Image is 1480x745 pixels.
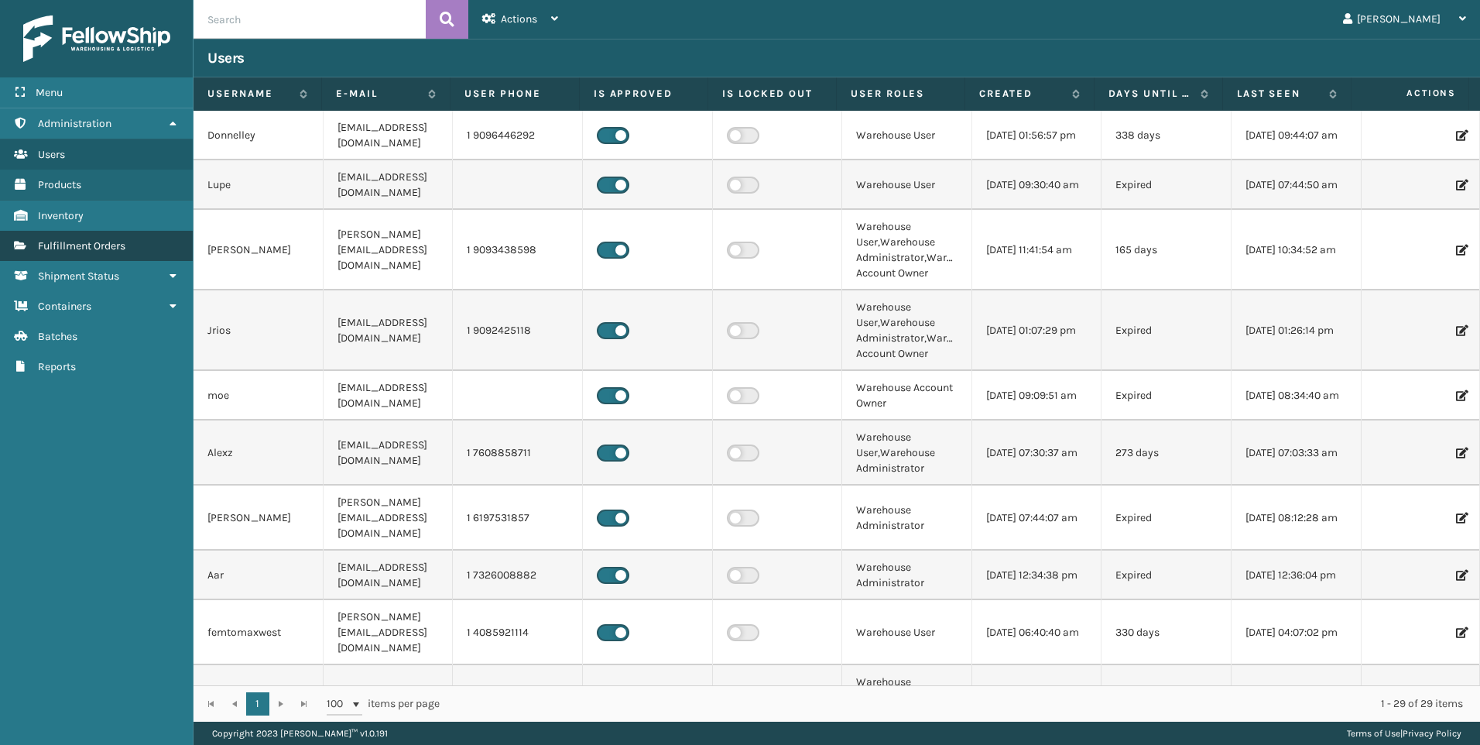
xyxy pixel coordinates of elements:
[1232,210,1362,290] td: [DATE] 10:34:52 am
[194,600,324,665] td: femtomaxwest
[324,210,454,290] td: [PERSON_NAME][EMAIL_ADDRESS][DOMAIN_NAME]
[1232,111,1362,160] td: [DATE] 09:44:07 am
[972,600,1102,665] td: [DATE] 06:40:40 am
[207,49,245,67] h3: Users
[842,290,972,371] td: Warehouse User,Warehouse Administrator,Warehouse Account Owner
[38,300,91,313] span: Containers
[324,371,454,421] td: [EMAIL_ADDRESS][DOMAIN_NAME]
[1232,421,1362,486] td: [DATE] 07:03:33 am
[842,551,972,600] td: Warehouse Administrator
[1456,390,1465,401] i: Edit
[38,270,119,283] span: Shipment Status
[194,290,324,371] td: Jrios
[464,87,564,101] label: User phone
[324,486,454,551] td: [PERSON_NAME][EMAIL_ADDRESS][DOMAIN_NAME]
[1232,600,1362,665] td: [DATE] 04:07:02 pm
[1101,160,1232,210] td: Expired
[1101,421,1232,486] td: 273 days
[1232,551,1362,600] td: [DATE] 12:36:04 pm
[212,722,388,745] p: Copyright 2023 [PERSON_NAME]™ v 1.0.191
[453,421,583,486] td: 1 7608858711
[38,330,77,343] span: Batches
[38,148,65,161] span: Users
[38,360,76,373] span: Reports
[324,160,454,210] td: [EMAIL_ADDRESS][DOMAIN_NAME]
[1456,513,1465,524] i: Edit
[972,486,1102,551] td: [DATE] 07:44:07 am
[722,87,822,101] label: Is Locked Out
[1456,627,1465,638] i: Edit
[1232,371,1362,421] td: [DATE] 08:34:40 am
[23,15,170,62] img: logo
[842,600,972,665] td: Warehouse User
[1101,210,1232,290] td: 165 days
[38,239,125,252] span: Fulfillment Orders
[194,371,324,421] td: moe
[38,178,81,191] span: Products
[1101,290,1232,371] td: Expired
[324,600,454,665] td: [PERSON_NAME][EMAIL_ADDRESS][DOMAIN_NAME]
[979,87,1064,101] label: Created
[324,551,454,600] td: [EMAIL_ADDRESS][DOMAIN_NAME]
[842,111,972,160] td: Warehouse User
[453,210,583,290] td: 1 9093438598
[324,421,454,486] td: [EMAIL_ADDRESS][DOMAIN_NAME]
[1456,570,1465,581] i: Edit
[36,86,63,99] span: Menu
[327,696,350,712] span: 100
[246,692,269,716] a: 1
[336,87,420,101] label: E-mail
[1456,130,1465,141] i: Edit
[1108,87,1193,101] label: Days until password expires
[842,421,972,486] td: Warehouse User,Warehouse Administrator
[324,111,454,160] td: [EMAIL_ADDRESS][DOMAIN_NAME]
[972,290,1102,371] td: [DATE] 01:07:29 pm
[1101,600,1232,665] td: 330 days
[324,290,454,371] td: [EMAIL_ADDRESS][DOMAIN_NAME]
[1237,87,1321,101] label: Last Seen
[972,551,1102,600] td: [DATE] 12:34:38 pm
[842,371,972,421] td: Warehouse Account Owner
[842,210,972,290] td: Warehouse User,Warehouse Administrator,Warehouse Account Owner
[1456,325,1465,336] i: Edit
[1456,448,1465,458] i: Edit
[453,551,583,600] td: 1 7326008882
[194,111,324,160] td: Donnelley
[1232,160,1362,210] td: [DATE] 07:44:50 am
[38,209,84,222] span: Inventory
[1356,81,1465,106] span: Actions
[594,87,694,101] label: Is Approved
[1101,551,1232,600] td: Expired
[1101,111,1232,160] td: 338 days
[453,486,583,551] td: 1 6197531857
[194,421,324,486] td: Alexz
[972,160,1102,210] td: [DATE] 09:30:40 am
[972,111,1102,160] td: [DATE] 01:56:57 pm
[1101,486,1232,551] td: Expired
[1456,245,1465,256] i: Edit
[972,371,1102,421] td: [DATE] 09:09:51 am
[453,290,583,371] td: 1 9092425118
[1456,180,1465,191] i: Edit
[1347,728,1400,739] a: Terms of Use
[842,160,972,210] td: Warehouse User
[194,486,324,551] td: [PERSON_NAME]
[851,87,951,101] label: User Roles
[327,692,440,716] span: items per page
[501,12,537,26] span: Actions
[38,117,111,130] span: Administration
[194,551,324,600] td: Aar
[842,486,972,551] td: Warehouse Administrator
[1347,722,1461,745] div: |
[207,87,292,101] label: Username
[1101,371,1232,421] td: Expired
[972,210,1102,290] td: [DATE] 11:41:54 am
[453,111,583,160] td: 1 9096446292
[461,696,1463,712] div: 1 - 29 of 29 items
[453,600,583,665] td: 1 4085921114
[194,160,324,210] td: Lupe
[1232,486,1362,551] td: [DATE] 08:12:28 am
[194,210,324,290] td: [PERSON_NAME]
[1403,728,1461,739] a: Privacy Policy
[1232,290,1362,371] td: [DATE] 01:26:14 pm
